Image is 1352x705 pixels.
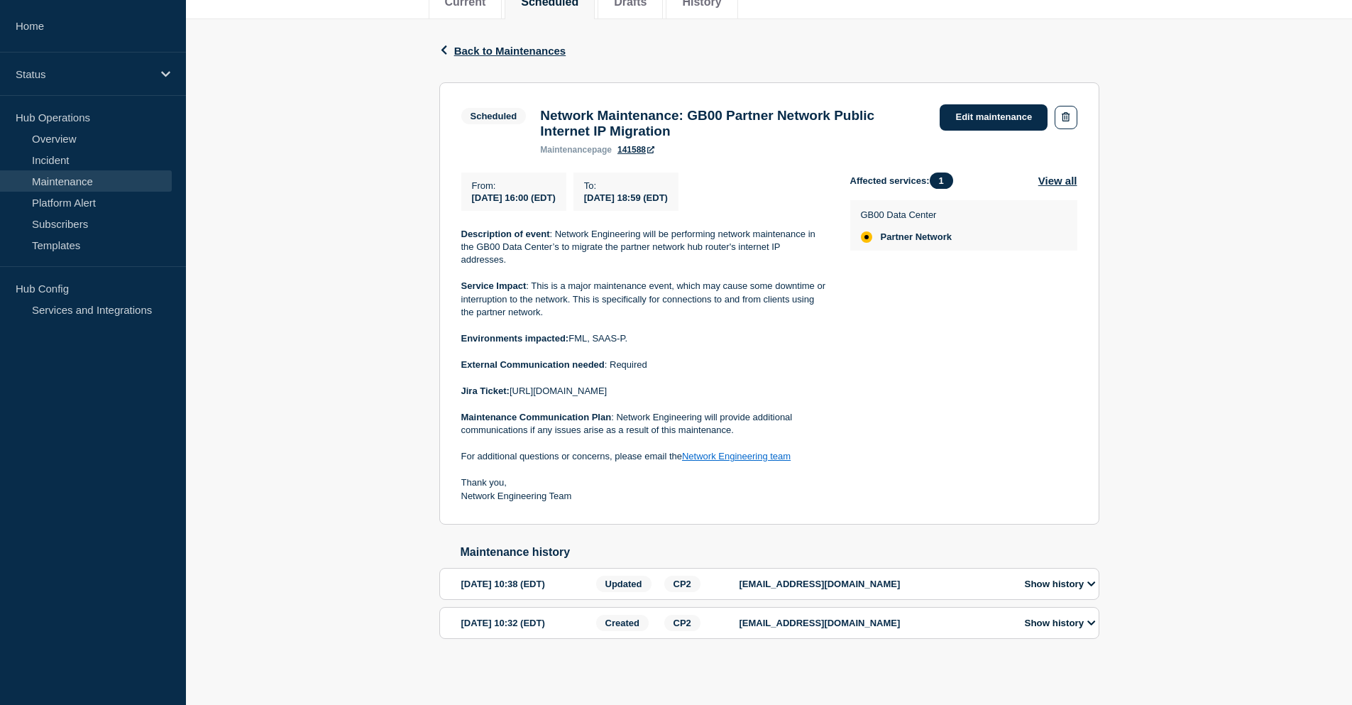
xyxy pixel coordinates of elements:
button: Show history [1021,578,1100,590]
div: affected [861,231,872,243]
p: : This is a major maintenance event, which may cause some downtime or interruption to the network... [461,280,828,319]
span: maintenance [540,145,592,155]
span: Updated [596,576,652,592]
strong: Maintenance Communication Plan [461,412,612,422]
span: Created [596,615,649,631]
span: Partner Network [881,231,952,243]
button: View all [1038,173,1077,189]
a: Edit maintenance [940,104,1048,131]
strong: External Communication needed [461,359,605,370]
strong: Service Impact [461,280,527,291]
p: Status [16,68,152,80]
h2: Maintenance history [461,546,1099,559]
p: [EMAIL_ADDRESS][DOMAIN_NAME] [740,579,1009,589]
p: Network Engineering Team [461,490,828,503]
p: [URL][DOMAIN_NAME] [461,385,828,398]
button: Back to Maintenances [439,45,566,57]
p: : Required [461,359,828,371]
p: From : [472,180,556,191]
p: [EMAIL_ADDRESS][DOMAIN_NAME] [740,618,1009,628]
span: CP2 [664,576,700,592]
span: [DATE] 16:00 (EDT) [472,192,556,203]
p: Thank you, [461,476,828,489]
span: Affected services: [850,173,960,189]
span: CP2 [664,615,700,631]
p: FML, SAAS-P. [461,332,828,345]
strong: Description of event [461,229,550,239]
span: Scheduled [461,108,527,124]
p: GB00 Data Center [861,209,952,220]
span: 1 [930,173,953,189]
div: [DATE] 10:32 (EDT) [461,615,592,631]
span: [DATE] 18:59 (EDT) [584,192,668,203]
p: To : [584,180,668,191]
strong: Environments impacted: [461,333,569,344]
p: : Network Engineering will provide additional communications if any issues arise as a result of t... [461,411,828,437]
span: Back to Maintenances [454,45,566,57]
a: 141588 [617,145,654,155]
strong: Jira Ticket: [461,386,510,396]
p: page [540,145,612,155]
h3: Network Maintenance: GB00 Partner Network Public Internet IP Migration [540,108,925,139]
p: For additional questions or concerns, please email the [461,450,828,463]
div: [DATE] 10:38 (EDT) [461,576,592,592]
button: Show history [1021,617,1100,629]
p: : Network Engineering will be performing network maintenance in the GB00 Data Center’s to migrate... [461,228,828,267]
a: Network Engineering team [682,451,791,461]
